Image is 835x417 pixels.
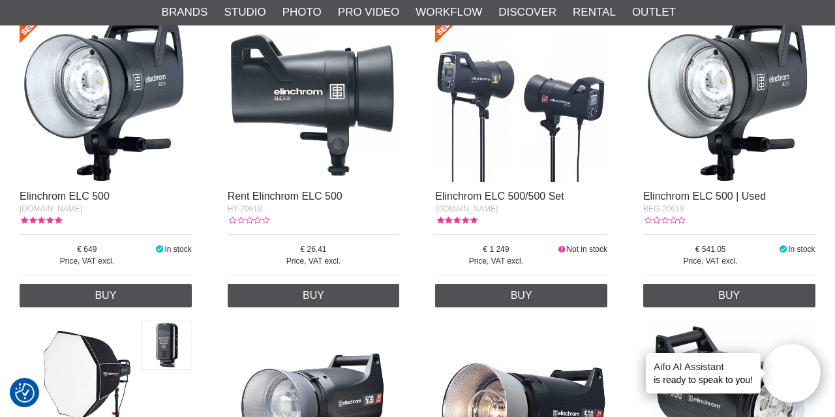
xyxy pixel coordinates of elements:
span: 1 249 [435,243,556,255]
a: Photo [282,4,322,21]
i: In stock [778,245,788,254]
a: Buy [20,284,192,307]
img: Elinchrom ELC 500 | Used [643,10,815,182]
span: In stock [788,245,815,254]
span: [DOMAIN_NAME] [20,204,82,213]
div: Customer rating: 0 [643,215,685,226]
div: Customer rating: 5.00 [20,215,61,226]
a: Rental [573,4,616,21]
i: Not in stock [557,245,567,254]
h4: Aifo AI Assistant [654,360,753,373]
a: Elinchrom ELC 500 | Used [643,191,766,202]
span: In stock [164,245,191,254]
span: Not in stock [566,245,607,254]
a: Elinchrom ELC 500/500 Set [435,191,564,202]
a: Brands [162,4,208,21]
span: 541.05 [643,243,778,255]
span: Price, VAT excl. [228,255,400,267]
a: Buy [643,284,815,307]
span: Price, VAT excl. [643,255,778,267]
a: Pro Video [338,4,399,21]
span: Price, VAT excl. [435,255,556,267]
a: Buy [228,284,400,307]
img: Rent Elinchrom ELC 500 [228,10,400,182]
img: Revisit consent button [15,383,35,403]
div: Customer rating: 5.00 [435,215,477,226]
span: BEG-20619 [643,204,684,213]
div: Customer rating: 0 [228,215,269,226]
i: In stock [155,245,165,254]
div: is ready to speak to you! [646,353,761,394]
a: Buy [435,284,607,307]
span: HY-20619 [228,204,262,213]
a: Elinchrom ELC 500 [20,191,110,202]
a: Workflow [416,4,482,21]
a: Outlet [632,4,676,21]
button: Consent Preferences [15,381,35,405]
span: 26.41 [228,243,400,255]
a: Studio [224,4,266,21]
img: Elinchrom ELC 500 [20,10,192,182]
span: Price, VAT excl. [20,255,155,267]
span: 649 [20,243,155,255]
img: Elinchrom ELC 500/500 Set [435,10,607,182]
a: Rent Elinchrom ELC 500 [228,191,342,202]
a: Discover [498,4,556,21]
span: [DOMAIN_NAME] [435,204,498,213]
